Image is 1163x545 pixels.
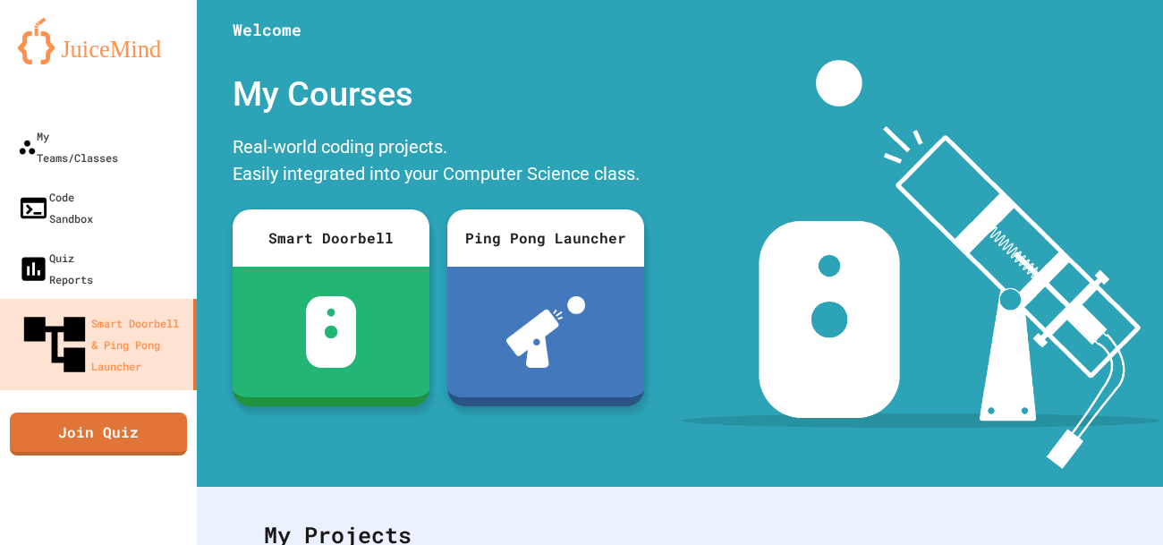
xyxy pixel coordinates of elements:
[18,247,93,290] div: Quiz Reports
[18,308,186,381] div: Smart Doorbell & Ping Pong Launcher
[224,60,653,129] div: My Courses
[506,296,586,368] img: ppl-with-ball.png
[18,125,118,168] div: My Teams/Classes
[306,296,357,368] img: sdb-white.svg
[233,209,429,267] div: Smart Doorbell
[682,60,1161,469] img: banner-image-my-projects.png
[224,129,653,196] div: Real-world coding projects. Easily integrated into your Computer Science class.
[447,209,644,267] div: Ping Pong Launcher
[18,186,93,229] div: Code Sandbox
[10,413,187,456] a: Join Quiz
[18,18,179,64] img: logo-orange.svg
